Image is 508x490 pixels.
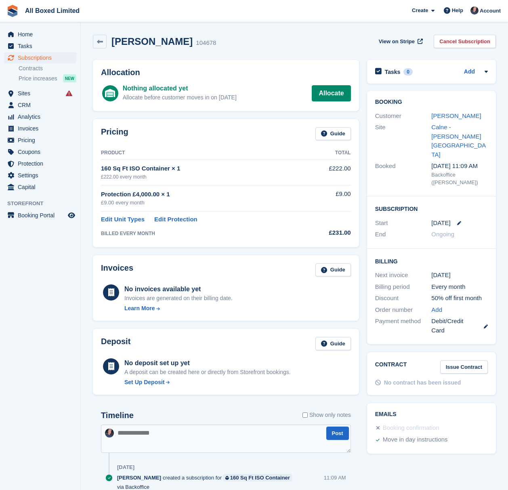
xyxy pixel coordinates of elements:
a: menu [4,52,76,63]
a: Contracts [19,65,76,72]
a: Edit Protection [154,215,197,224]
span: Price increases [19,75,57,82]
th: Total [304,147,351,160]
div: Discount [375,294,432,303]
a: Guide [315,337,351,350]
div: 160 Sq Ft ISO Container × 1 [101,164,304,173]
a: Edit Unit Types [101,215,145,224]
div: Backoffice ([PERSON_NAME]) [431,171,488,187]
span: Sites [18,88,66,99]
span: Booking Portal [18,210,66,221]
div: Debit/Credit Card [431,317,488,335]
h2: Pricing [101,127,128,141]
img: Dan Goss [105,429,114,437]
a: menu [4,111,76,122]
a: All Boxed Limited [22,4,83,17]
div: NEW [63,74,76,82]
div: 0 [403,68,413,76]
a: Cancel Subscription [434,35,496,48]
div: No contract has been issued [384,379,461,387]
span: Tasks [18,40,66,52]
a: Set Up Deposit [124,378,291,387]
a: Add [464,67,475,77]
a: menu [4,29,76,40]
a: Calne -[PERSON_NAME][GEOGRAPHIC_DATA] [431,124,486,158]
div: 104678 [196,38,216,48]
th: Product [101,147,304,160]
span: Pricing [18,135,66,146]
a: menu [4,210,76,221]
h2: Invoices [101,263,133,277]
div: Set Up Deposit [124,378,165,387]
a: menu [4,158,76,169]
button: Post [326,427,349,440]
span: Coupons [18,146,66,158]
div: End [375,230,432,239]
div: No invoices available yet [124,284,233,294]
div: Payment method [375,317,432,335]
div: 11:09 AM [324,474,346,482]
a: Guide [315,127,351,141]
h2: Tasks [385,68,401,76]
h2: Allocation [101,68,351,77]
div: 160 Sq Ft ISO Container [230,474,290,482]
h2: Emails [375,411,488,418]
img: stora-icon-8386f47178a22dfd0bd8f6a31ec36ba5ce8667c1dd55bd0f319d3a0aa187defe.svg [6,5,19,17]
div: [DATE] [431,271,488,280]
a: menu [4,146,76,158]
a: Allocate [312,85,351,101]
a: menu [4,99,76,111]
i: Smart entry sync failures have occurred [66,90,72,97]
h2: Timeline [101,411,134,420]
a: menu [4,135,76,146]
td: £9.00 [304,185,351,211]
a: Issue Contract [440,360,488,374]
input: Show only notes [302,411,308,419]
span: Capital [18,181,66,193]
a: menu [4,123,76,134]
div: [DATE] [117,464,134,471]
div: [DATE] 11:09 AM [431,162,488,171]
div: Learn More [124,304,155,313]
div: Start [375,219,432,228]
span: Account [480,7,501,15]
div: No deposit set up yet [124,358,291,368]
div: Move in day instructions [383,435,448,445]
a: 160 Sq Ft ISO Container [223,474,292,482]
span: Protection [18,158,66,169]
span: Help [452,6,463,15]
div: Invoices are generated on their billing date. [124,294,233,303]
label: Show only notes [302,411,351,419]
a: menu [4,40,76,52]
div: Booked [375,162,432,187]
a: menu [4,170,76,181]
div: Billing period [375,282,432,292]
div: Next invoice [375,271,432,280]
div: £231.00 [304,228,351,238]
td: £222.00 [304,160,351,185]
a: View on Stripe [376,35,424,48]
span: Ongoing [431,231,454,238]
div: Order number [375,305,432,315]
a: menu [4,181,76,193]
img: Dan Goss [470,6,479,15]
div: BILLED EVERY MONTH [101,230,304,237]
div: 50% off first month [431,294,488,303]
div: Every month [431,282,488,292]
span: CRM [18,99,66,111]
div: £9.00 every month [101,199,304,207]
time: 2025-09-01 00:00:00 UTC [431,219,450,228]
h2: Booking [375,99,488,105]
span: Create [412,6,428,15]
a: Learn More [124,304,233,313]
div: £222.00 every month [101,173,304,181]
span: Subscriptions [18,52,66,63]
a: Add [431,305,442,315]
h2: Deposit [101,337,130,350]
a: Price increases NEW [19,74,76,83]
div: Customer [375,111,432,121]
div: Site [375,123,432,159]
h2: [PERSON_NAME] [111,36,193,47]
span: View on Stripe [379,38,415,46]
div: Nothing allocated yet [123,84,237,93]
